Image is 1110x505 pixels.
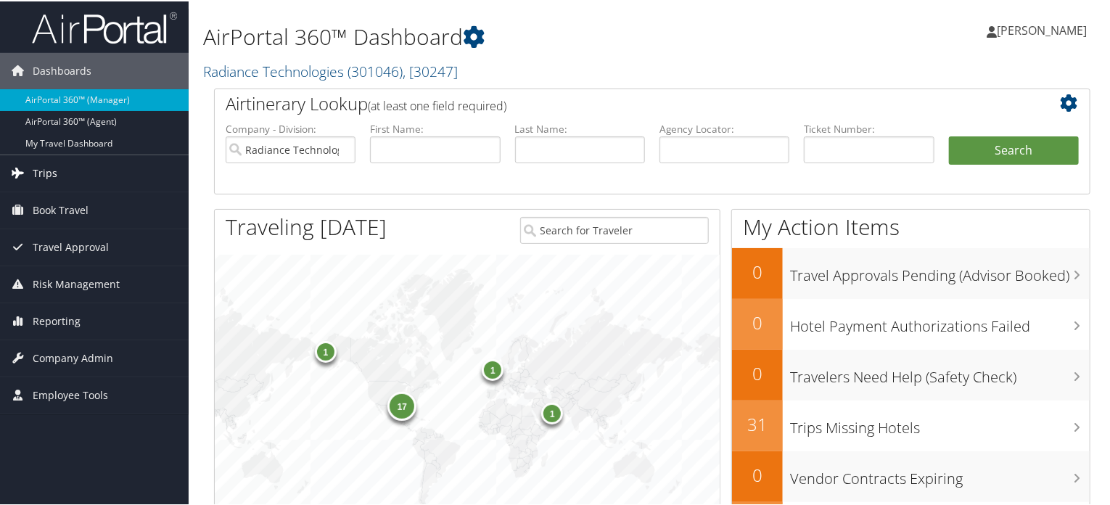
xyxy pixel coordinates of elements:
div: 17 [388,390,417,419]
span: Company Admin [33,339,113,375]
h2: 0 [732,309,783,334]
h3: Hotel Payment Authorizations Failed [790,308,1090,335]
label: Company - Division: [226,120,355,135]
h3: Trips Missing Hotels [790,409,1090,437]
h2: 31 [732,411,783,435]
span: Book Travel [33,191,89,227]
h3: Travelers Need Help (Safety Check) [790,358,1090,386]
span: ( 301046 ) [348,60,403,80]
h1: AirPortal 360™ Dashboard [203,20,802,51]
h2: Airtinerary Lookup [226,90,1006,115]
img: airportal-logo.png [32,9,177,44]
a: 31Trips Missing Hotels [732,399,1090,450]
label: Ticket Number: [804,120,934,135]
h1: Traveling [DATE] [226,210,387,241]
span: , [ 30247 ] [403,60,458,80]
span: Employee Tools [33,376,108,412]
span: Trips [33,154,57,190]
a: 0Travelers Need Help (Safety Check) [732,348,1090,399]
span: [PERSON_NAME] [997,21,1087,37]
a: 0Vendor Contracts Expiring [732,450,1090,501]
a: 0Hotel Payment Authorizations Failed [732,297,1090,348]
div: 1 [315,340,337,361]
a: 0Travel Approvals Pending (Advisor Booked) [732,247,1090,297]
span: Reporting [33,302,81,338]
a: Radiance Technologies [203,60,458,80]
h1: My Action Items [732,210,1090,241]
label: First Name: [370,120,500,135]
span: (at least one field required) [368,97,506,112]
span: Risk Management [33,265,120,301]
h2: 0 [732,461,783,486]
a: [PERSON_NAME] [987,7,1101,51]
button: Search [949,135,1079,164]
div: 1 [542,401,564,423]
h3: Vendor Contracts Expiring [790,460,1090,488]
h2: 0 [732,258,783,283]
div: 1 [482,357,503,379]
input: Search for Traveler [520,215,709,242]
label: Last Name: [515,120,645,135]
h3: Travel Approvals Pending (Advisor Booked) [790,257,1090,284]
span: Travel Approval [33,228,109,264]
label: Agency Locator: [659,120,789,135]
span: Dashboards [33,52,91,88]
h2: 0 [732,360,783,385]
